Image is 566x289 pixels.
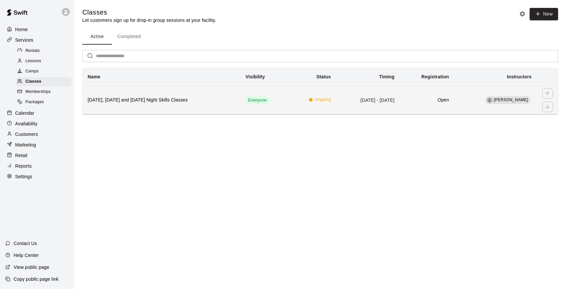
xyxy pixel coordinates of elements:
div: This service is visible to all of your customers [246,96,269,104]
p: Reports [15,163,32,169]
a: Packages [16,97,74,107]
p: Copy public page link [14,276,59,282]
h5: Classes [82,8,216,17]
p: Customers [15,131,38,138]
b: Status [316,74,331,79]
div: Packages [16,98,72,107]
a: Rentals [16,46,74,56]
b: Instructors [507,74,532,79]
a: Calendar [5,108,69,118]
p: Home [15,26,28,33]
span: Everyone [246,97,269,103]
p: Help Center [14,252,39,259]
a: Lessons [16,56,74,66]
p: Marketing [15,142,36,148]
a: Classes [16,77,74,87]
p: Retail [15,152,27,159]
span: Memberships [25,89,51,95]
span: Ongoing [315,97,331,103]
b: Visibility [246,74,265,79]
p: Calendar [15,110,34,116]
button: Classes settings [517,9,527,19]
a: Settings [5,172,69,182]
a: Services [5,35,69,45]
span: [PERSON_NAME] [494,98,528,102]
div: Lessons [16,57,72,66]
p: Let customers sign up for drop-in group sessions at your facility. [82,17,216,23]
div: Camps [16,67,72,76]
td: [DATE] - [DATE] [336,86,400,114]
a: Availability [5,119,69,129]
b: Timing [379,74,395,79]
a: Reports [5,161,69,171]
span: Camps [25,68,39,75]
a: Home [5,24,69,34]
h6: Open [405,97,449,104]
p: Settings [15,173,32,180]
div: Thomas Scott [487,97,493,103]
a: Camps [16,66,74,77]
button: New [530,8,558,20]
b: Registration [422,74,449,79]
a: Memberships [16,87,74,97]
a: Retail [5,150,69,160]
p: Services [15,37,33,43]
span: Classes [25,78,41,85]
span: Lessons [25,58,41,64]
div: Memberships [16,87,72,97]
span: Packages [25,99,44,105]
p: Contact Us [14,240,37,247]
p: View public page [14,264,49,270]
a: Marketing [5,140,69,150]
h6: [DATE], [DATE] and [DATE] Night Skills Classes [88,97,235,104]
div: Classes [16,77,72,86]
span: Rentals [25,48,40,54]
div: Rentals [16,46,72,56]
button: Completed [112,29,146,45]
button: Active [82,29,112,45]
a: Customers [5,129,69,139]
b: Name [88,74,101,79]
table: simple table [82,67,558,114]
p: Availability [15,120,38,127]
